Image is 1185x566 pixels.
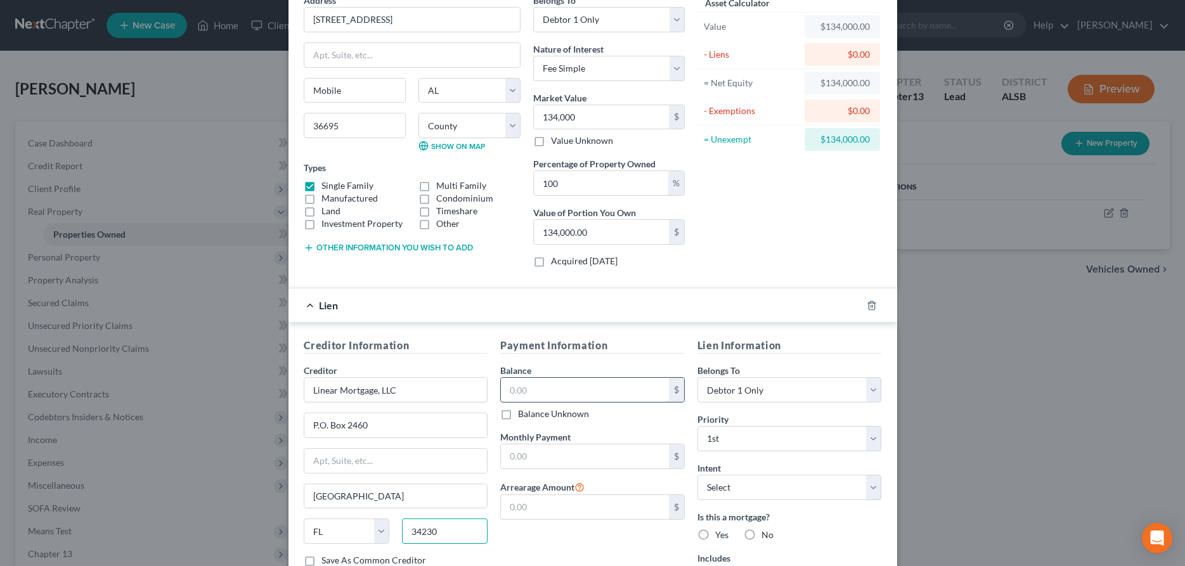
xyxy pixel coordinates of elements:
input: Apt, Suite, etc... [304,43,520,67]
div: $ [669,444,684,468]
div: - Liens [704,48,800,61]
label: Other [436,217,460,230]
div: $134,000.00 [815,77,870,89]
div: = Unexempt [704,133,800,146]
input: Enter address... [304,413,488,437]
span: Creditor [304,365,337,376]
span: Priority [697,414,728,425]
input: Search creditor by name... [304,377,488,402]
span: Belongs To [697,365,740,376]
input: 0.00 [501,444,669,468]
button: Other information you wish to add [304,243,473,253]
label: Yes [715,529,728,541]
div: $ [669,105,684,129]
div: $ [669,378,684,402]
label: Types [304,161,326,174]
input: Enter city... [304,79,405,103]
input: 0.00 [534,220,669,244]
label: Balance [500,364,531,377]
div: $134,000.00 [815,133,870,146]
div: Value [704,20,800,33]
input: Enter address... [304,8,520,32]
input: Enter city... [304,484,488,508]
div: - Exemptions [704,105,800,117]
input: 0.00 [501,378,669,402]
label: Market Value [533,91,586,105]
div: $ [669,495,684,519]
label: Nature of Interest [533,42,604,56]
label: Balance Unknown [518,408,589,420]
h5: Creditor Information [304,338,488,354]
label: No [761,529,774,541]
label: Manufactured [321,192,378,205]
label: Is this a mortgage? [697,510,882,524]
label: Monthly Payment [500,430,571,444]
input: Apt, Suite, etc... [304,449,488,473]
input: Enter zip... [304,113,406,138]
label: Includes [697,551,882,565]
label: Percentage of Property Owned [533,157,656,170]
label: Acquired [DATE] [551,255,618,267]
input: Enter zip... [402,518,488,544]
input: 0.00 [534,105,669,129]
div: Open Intercom Messenger [1142,523,1172,553]
div: % [668,171,684,195]
label: Single Family [321,179,373,192]
div: = Net Equity [704,77,800,89]
label: Multi Family [436,179,486,192]
div: $134,000.00 [815,20,870,33]
label: Timeshare [436,205,477,217]
label: Intent [697,461,721,475]
span: Lien [319,299,338,311]
label: Value Unknown [551,134,613,147]
input: 0.00 [534,171,668,195]
div: $0.00 [815,48,870,61]
div: $ [669,220,684,244]
a: Show on Map [418,141,485,151]
div: $0.00 [815,105,870,117]
h5: Lien Information [697,338,882,354]
label: Investment Property [321,217,403,230]
label: Condominium [436,192,493,205]
label: Value of Portion You Own [533,206,636,219]
label: Arrearage Amount [500,479,585,494]
label: Land [321,205,340,217]
h5: Payment Information [500,338,685,354]
input: 0.00 [501,495,669,519]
